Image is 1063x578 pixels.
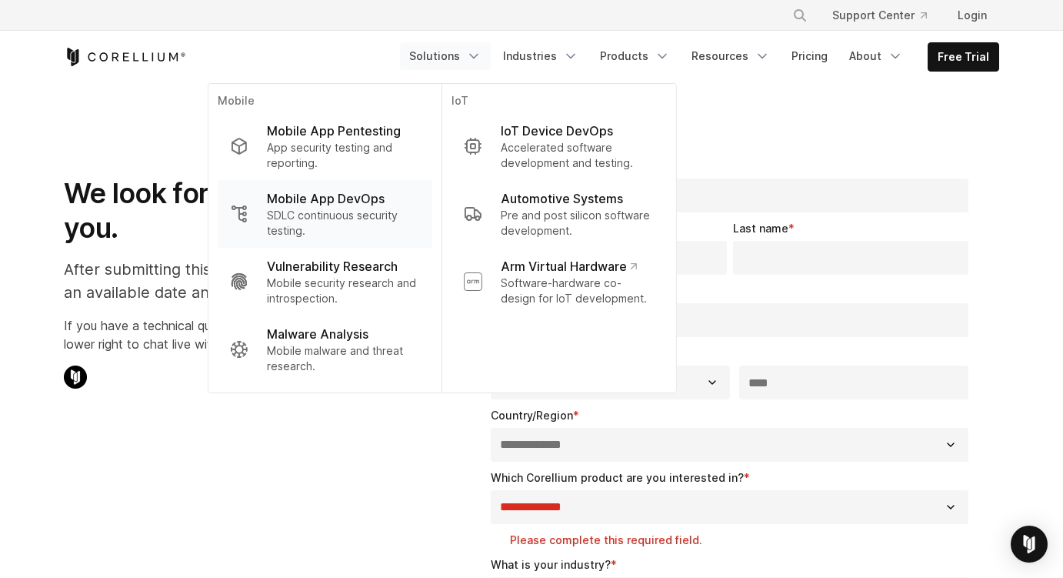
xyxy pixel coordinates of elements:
[786,2,814,29] button: Search
[267,140,420,171] p: App security testing and reporting.
[820,2,939,29] a: Support Center
[400,42,999,72] div: Navigation Menu
[782,42,837,70] a: Pricing
[840,42,912,70] a: About
[501,189,623,208] p: Automotive Systems
[510,533,975,548] label: Please complete this required field.
[491,558,611,571] span: What is your industry?
[64,316,435,353] p: If you have a technical question, click on the Corellium icon in the lower right to chat live wit...
[452,248,667,316] a: Arm Virtual Hardware Software-hardware co-design for IoT development.
[501,140,655,171] p: Accelerated software development and testing.
[501,257,637,276] p: Arm Virtual Hardware
[774,2,999,29] div: Navigation Menu
[267,276,420,306] p: Mobile security research and introspection.
[501,122,613,140] p: IoT Device DevOps
[267,122,401,140] p: Mobile App Pentesting
[267,257,398,276] p: Vulnerability Research
[501,208,655,239] p: Pre and post silicon software development.
[218,112,432,180] a: Mobile App Pentesting App security testing and reporting.
[218,180,432,248] a: Mobile App DevOps SDLC continuous security testing.
[928,43,998,71] a: Free Trial
[1011,526,1048,563] div: Open Intercom Messenger
[733,222,788,235] span: Last name
[491,409,573,422] span: Country/Region
[267,189,385,208] p: Mobile App DevOps
[218,93,432,112] p: Mobile
[591,42,679,70] a: Products
[452,112,667,180] a: IoT Device DevOps Accelerated software development and testing.
[218,248,432,316] a: Vulnerability Research Mobile security research and introspection.
[64,258,435,304] p: After submitting this form you'll be able to select an available date and time for a virtual meet...
[64,176,435,246] h1: We look forward to meeting you.
[64,366,87,389] img: Corellium Chat Icon
[267,325,368,343] p: Malware Analysis
[945,2,999,29] a: Login
[491,471,744,484] span: Which Corellium product are you interested in?
[494,42,588,70] a: Industries
[400,42,491,70] a: Solutions
[501,276,655,306] p: Software-hardware co-design for IoT development.
[452,93,667,112] p: IoT
[267,343,420,374] p: Mobile malware and threat research.
[64,48,186,66] a: Corellium Home
[218,316,432,383] a: Malware Analysis Mobile malware and threat research.
[267,208,420,239] p: SDLC continuous security testing.
[682,42,779,70] a: Resources
[452,180,667,248] a: Automotive Systems Pre and post silicon software development.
